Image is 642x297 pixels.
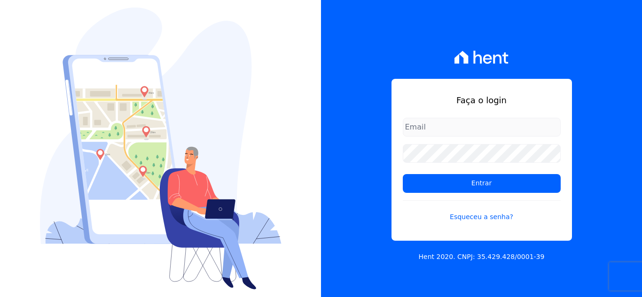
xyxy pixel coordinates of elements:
img: Login [40,8,282,289]
h1: Faça o login [403,94,561,107]
p: Hent 2020. CNPJ: 35.429.428/0001-39 [419,252,545,262]
a: Esqueceu a senha? [403,200,561,222]
input: Entrar [403,174,561,193]
input: Email [403,118,561,137]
